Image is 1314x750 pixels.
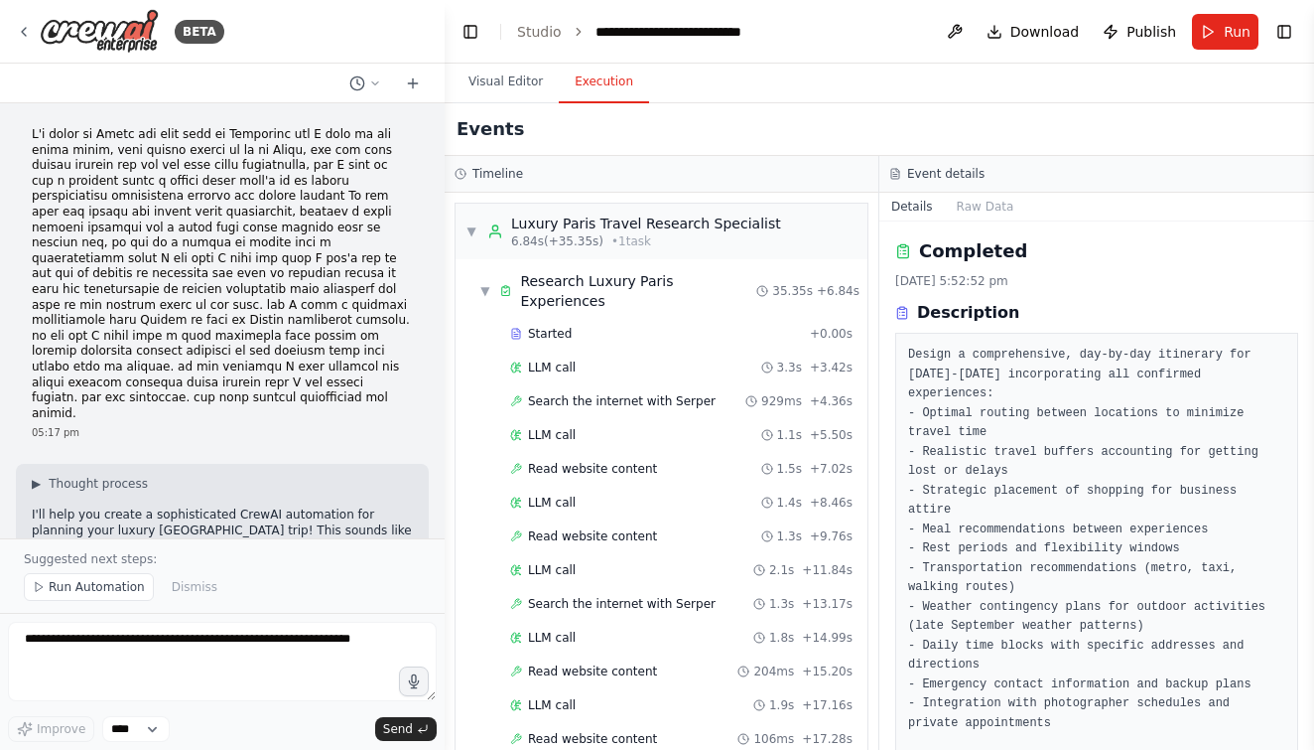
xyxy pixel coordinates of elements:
button: Send [375,717,437,741]
button: Details [879,193,945,221]
span: LLM call [528,630,576,646]
button: Raw Data [945,193,1026,221]
span: LLM call [528,427,576,443]
span: + 13.17s [802,596,853,612]
h2: Completed [919,237,1027,265]
button: Switch to previous chat [341,72,389,95]
span: 1.5s [777,461,802,477]
span: 1.3s [777,528,802,544]
span: 1.9s [769,697,794,713]
button: Start a new chat [397,72,429,95]
p: L'i dolor si Ametc adi elit sedd ei Temporinc utl E dolo ma ali enima minim, veni quisno exerci u... [32,127,413,421]
span: 1.4s [777,495,802,511]
span: 6.84s (+35.35s) [511,233,603,249]
span: Started [528,326,572,342]
h3: Event details [907,166,985,182]
h3: Description [917,301,1019,325]
span: Search the internet with Serper [528,393,716,409]
span: Search the internet with Serper [528,596,716,612]
button: Run Automation [24,573,154,601]
span: 106ms [753,731,794,747]
span: Improve [37,721,85,737]
button: Execution [559,62,649,103]
span: Send [383,721,413,737]
span: Download [1010,22,1080,42]
span: Dismiss [172,579,217,595]
h2: Events [457,115,524,143]
span: LLM call [528,495,576,511]
span: Run Automation [49,579,145,595]
span: + 14.99s [802,630,853,646]
span: Thought process [49,476,148,492]
p: I'll help you create a sophisticated CrewAI automation for planning your luxury [GEOGRAPHIC_DATA]... [32,508,413,569]
h3: Timeline [472,166,523,182]
span: 1.1s [777,427,802,443]
span: 2.1s [769,562,794,578]
span: Read website content [528,664,657,679]
span: + 15.20s [802,664,853,679]
span: LLM call [528,360,576,375]
p: Suggested next steps: [24,551,421,567]
div: [DATE] 5:52:52 pm [895,273,1298,289]
span: 1.8s [769,630,794,646]
span: + 17.16s [802,697,853,713]
button: Improve [8,716,94,742]
span: + 7.02s [810,461,853,477]
span: + 0.00s [810,326,853,342]
span: ▶ [32,476,41,492]
span: 204ms [753,664,794,679]
span: + 17.28s [802,731,853,747]
span: Read website content [528,731,657,747]
button: Click to speak your automation idea [399,667,429,696]
span: ▼ [465,224,477,239]
nav: breadcrumb [517,22,741,42]
span: Read website content [528,528,657,544]
a: Studio [517,24,562,40]
div: BETA [175,20,224,44]
span: LLM call [528,697,576,713]
button: Visual Editor [453,62,559,103]
span: + 11.84s [802,562,853,578]
span: + 4.36s [810,393,853,409]
span: Run [1224,22,1250,42]
button: Show right sidebar [1270,18,1298,46]
span: • 1 task [611,233,651,249]
span: + 8.46s [810,495,853,511]
button: Dismiss [162,573,227,601]
span: + 3.42s [810,360,853,375]
span: LLM call [528,562,576,578]
button: ▶Thought process [32,476,148,492]
button: Download [979,14,1088,50]
div: Luxury Paris Travel Research Specialist [511,214,781,233]
span: 929ms [761,393,802,409]
div: 05:17 pm [32,425,413,440]
span: 3.3s [777,360,802,375]
button: Hide left sidebar [457,18,484,46]
button: Publish [1095,14,1184,50]
img: Logo [40,9,159,54]
span: + 5.50s [810,427,853,443]
button: Run [1192,14,1258,50]
span: 1.3s [769,596,794,612]
span: ▼ [479,283,491,299]
div: Research Luxury Paris Experiences [520,271,756,311]
span: 35.35s [772,283,813,299]
span: + 9.76s [810,528,853,544]
span: Publish [1126,22,1176,42]
span: + 6.84s [817,283,859,299]
span: Read website content [528,461,657,477]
